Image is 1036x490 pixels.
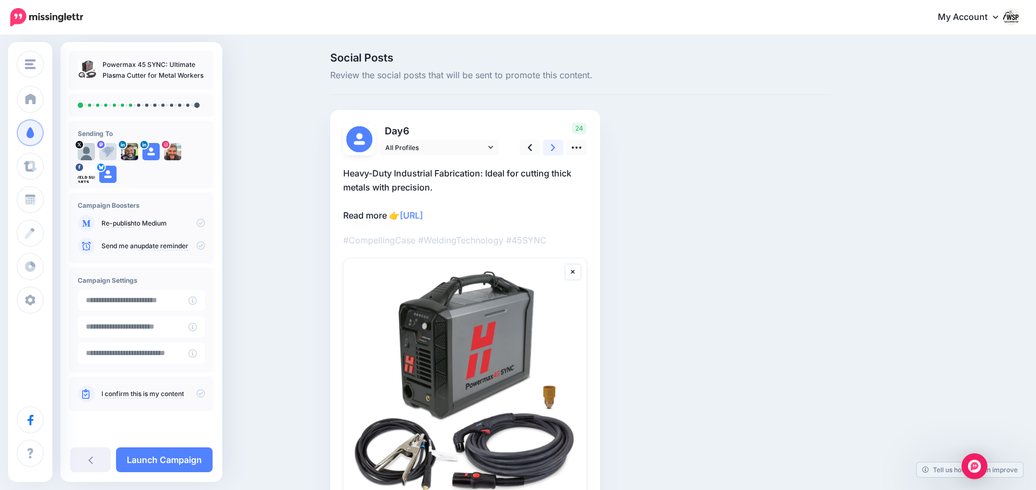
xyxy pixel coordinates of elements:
p: Day [380,123,500,139]
img: user_default_image.png [142,143,160,160]
h4: Campaign Boosters [78,201,205,209]
img: 1748492790208-88817.png [121,143,138,160]
span: Social Posts [330,52,831,63]
img: missing-88826.png [99,143,117,160]
p: #CompellingCase #WeldingTechnology #45SYNC [343,233,587,247]
img: default_profile-88825.png [78,143,95,160]
p: to Medium [101,219,205,228]
img: menu.png [25,59,36,69]
span: 6 [403,125,410,137]
a: update reminder [138,242,188,250]
a: All Profiles [380,140,499,155]
span: 24 [572,123,587,134]
img: user_default_image.png [99,166,117,183]
p: Powermax 45 SYNC: Ultimate Plasma Cutter for Metal Workers [103,59,205,81]
div: Open Intercom Messenger [962,453,987,479]
span: All Profiles [385,142,486,153]
p: Send me an [101,241,205,251]
a: Tell us how we can improve [917,462,1023,477]
img: 434367658_622242883428226_3269331335308065314_n-bsa153892.jpg [164,143,181,160]
a: My Account [927,4,1020,31]
span: Review the social posts that will be sent to promote this content. [330,69,831,83]
img: 66f4703fbfaa78dea4ba1633751ec7b7_thumb.jpg [78,59,97,79]
a: [URL] [400,210,423,221]
img: 453186214_1576797442898986_2625883783420652788_n-bsa153891.jpg [78,166,95,183]
img: Missinglettr [10,8,83,26]
p: Heavy-Duty Industrial Fabrication: Ideal for cutting thick metals with precision. Read more 👉 [343,166,587,222]
h4: Campaign Settings [78,276,205,284]
a: Re-publish [101,219,134,228]
img: user_default_image.png [346,126,372,152]
h4: Sending To [78,130,205,138]
a: I confirm this is my content [101,390,184,398]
